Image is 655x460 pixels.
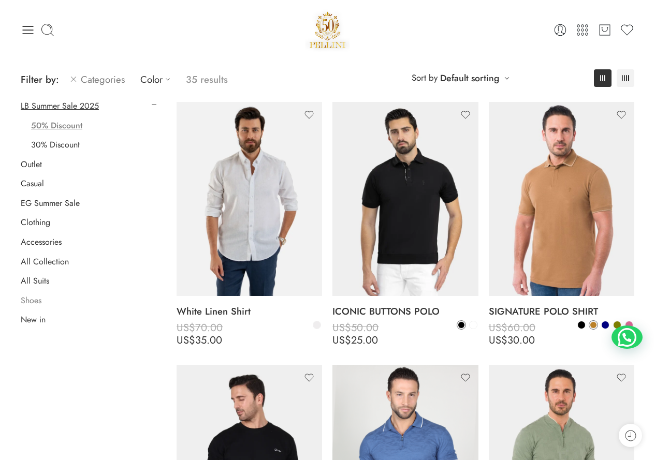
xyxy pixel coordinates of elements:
[620,23,634,37] a: Wishlist
[21,72,59,86] span: Filter by:
[21,295,41,306] a: Shoes
[69,67,125,92] a: Categories
[312,320,322,330] a: Off-White
[332,320,351,335] span: US$
[577,320,586,330] a: Black
[177,333,222,348] bdi: 35.00
[332,320,379,335] bdi: 50.00
[31,121,82,131] a: 50% Discount
[140,67,176,92] a: Color
[412,69,438,86] span: Sort by
[177,301,322,322] a: White Linen Shirt
[21,257,69,267] a: All Collection
[469,320,478,330] a: White
[21,179,44,189] a: Casual
[21,198,80,209] a: EG Summer Sale
[21,101,99,111] a: LB Summer Sale 2025
[624,320,634,330] a: Rose
[601,320,610,330] a: Navy
[332,301,478,322] a: ICONIC BUTTONS POLO
[186,67,228,92] p: 35 results
[457,320,466,330] a: Black
[177,320,195,335] span: US$
[177,320,223,335] bdi: 70.00
[440,71,499,85] a: Default sorting
[21,315,46,325] a: New in
[598,23,612,37] a: Cart
[489,333,507,348] span: US$
[589,320,598,330] a: Camel
[305,8,350,52] a: Pellini -
[489,320,535,335] bdi: 60.00
[21,159,42,170] a: Outlet
[21,276,49,286] a: All Suits
[553,23,567,37] a: Login / Register
[332,333,378,348] bdi: 25.00
[489,320,507,335] span: US$
[21,217,50,228] a: Clothing
[305,8,350,52] img: Pellini
[332,333,351,348] span: US$
[613,320,622,330] a: Olive
[21,237,62,247] a: Accessories
[489,333,535,348] bdi: 30.00
[31,140,80,150] a: 30% Discount
[489,301,634,322] a: SIGNATURE POLO SHIRT
[177,333,195,348] span: US$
